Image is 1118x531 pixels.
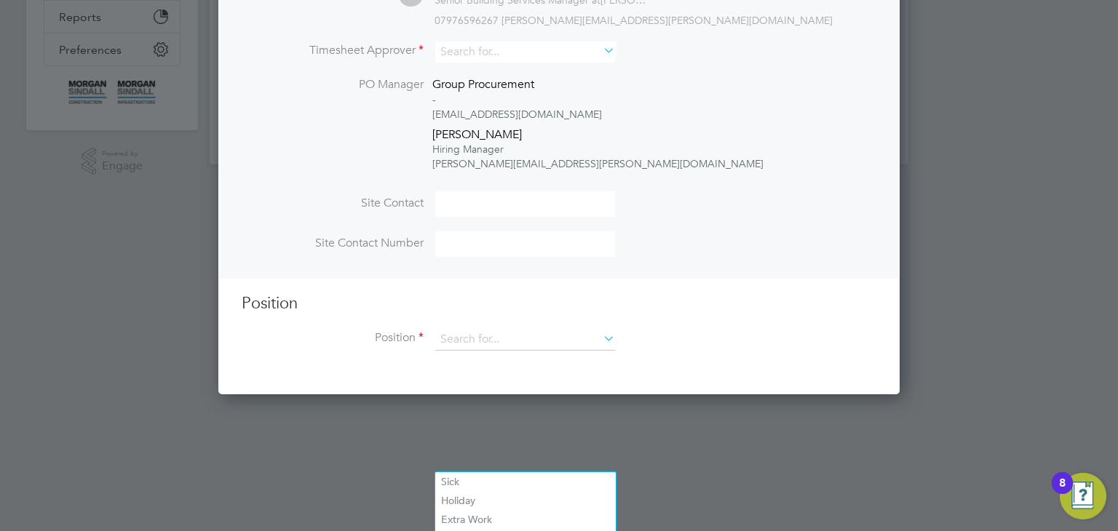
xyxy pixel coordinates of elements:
[435,329,615,351] input: Search for...
[435,14,499,27] span: 07976596267
[242,196,424,211] label: Site Contact
[432,107,764,121] div: [EMAIL_ADDRESS][DOMAIN_NAME]
[435,510,616,529] li: Extra Work
[435,41,615,63] input: Search for...
[242,43,424,58] label: Timesheet Approver
[435,491,616,510] li: Holiday
[501,14,833,27] span: [PERSON_NAME][EMAIL_ADDRESS][PERSON_NAME][DOMAIN_NAME]
[432,156,764,171] div: [PERSON_NAME][EMAIL_ADDRESS][PERSON_NAME][DOMAIN_NAME]
[432,142,764,156] div: Hiring Manager
[242,293,876,314] h3: Position
[432,92,764,107] div: -
[432,127,522,142] span: [PERSON_NAME]
[1060,473,1106,519] button: Open Resource Center, 8 new notifications
[432,77,534,92] span: Group Procurement
[435,472,616,491] li: Sick
[242,330,424,346] label: Position
[1059,483,1066,502] div: 8
[242,77,424,92] label: PO Manager
[242,236,424,251] label: Site Contact Number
